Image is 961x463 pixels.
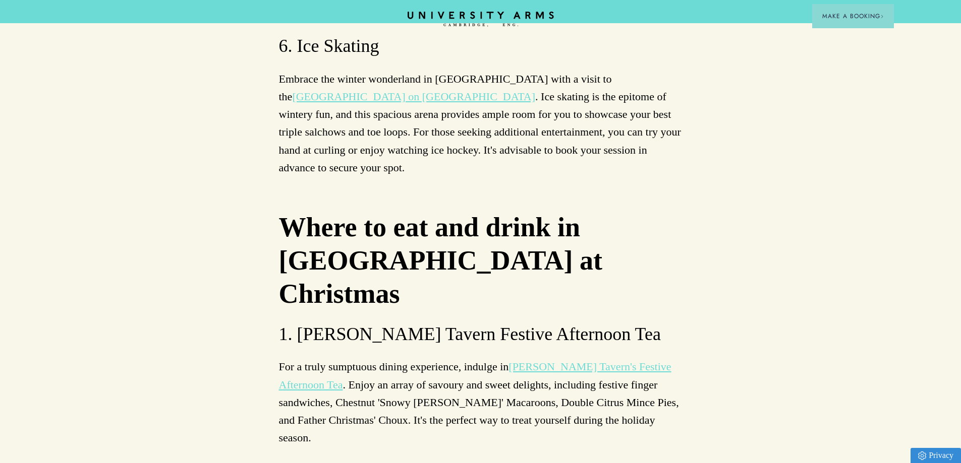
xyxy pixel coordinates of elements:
[822,12,884,21] span: Make a Booking
[918,451,926,460] img: Privacy
[279,212,602,309] strong: Where to eat and drink in [GEOGRAPHIC_DATA] at Christmas
[279,322,683,347] h3: 1. [PERSON_NAME] Tavern Festive Afternoon Tea
[408,12,554,27] a: Home
[279,70,683,176] p: Embrace the winter wonderland in [GEOGRAPHIC_DATA] with a visit to the . Ice skating is the epito...
[812,4,894,28] button: Make a BookingArrow icon
[911,448,961,463] a: Privacy
[279,34,683,58] h3: 6. Ice Skating
[279,358,683,446] p: For a truly sumptuous dining experience, indulge in . Enjoy an array of savoury and sweet delight...
[292,90,535,103] a: [GEOGRAPHIC_DATA] on [GEOGRAPHIC_DATA]
[279,360,671,390] a: [PERSON_NAME] Tavern's Festive Afternoon Tea
[880,15,884,18] img: Arrow icon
